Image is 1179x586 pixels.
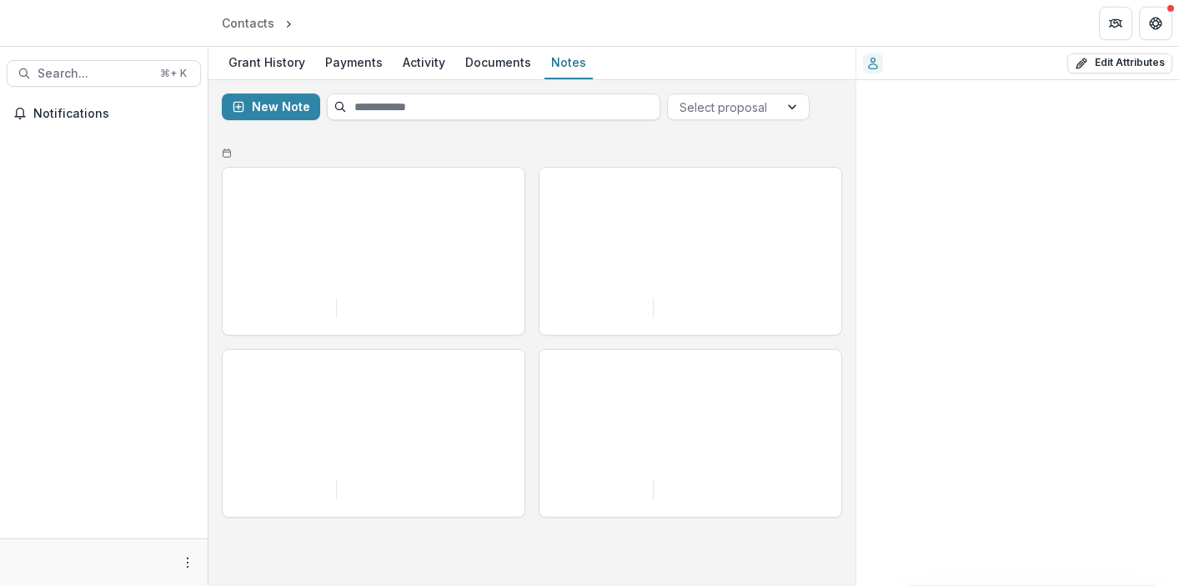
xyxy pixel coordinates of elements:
button: Get Help [1139,7,1172,40]
a: Grant History [222,47,312,79]
nav: breadcrumb [215,11,367,35]
div: Documents [459,50,538,74]
button: Edit Attributes [1067,53,1172,73]
button: Notifications [7,100,201,127]
span: Search... [38,67,150,81]
div: Payments [319,50,389,74]
a: Documents [459,47,538,79]
div: ⌘ + K [157,64,190,83]
div: Grant History [222,50,312,74]
a: Contacts [215,11,281,35]
div: Contacts [222,14,274,32]
button: Search... [7,60,201,87]
span: Notifications [33,107,194,121]
a: Notes [544,47,593,79]
a: Payments [319,47,389,79]
div: Activity [396,50,452,74]
button: More [178,553,198,573]
button: New Note [222,93,320,120]
button: Partners [1099,7,1132,40]
div: Notes [544,50,593,74]
a: Activity [396,47,452,79]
